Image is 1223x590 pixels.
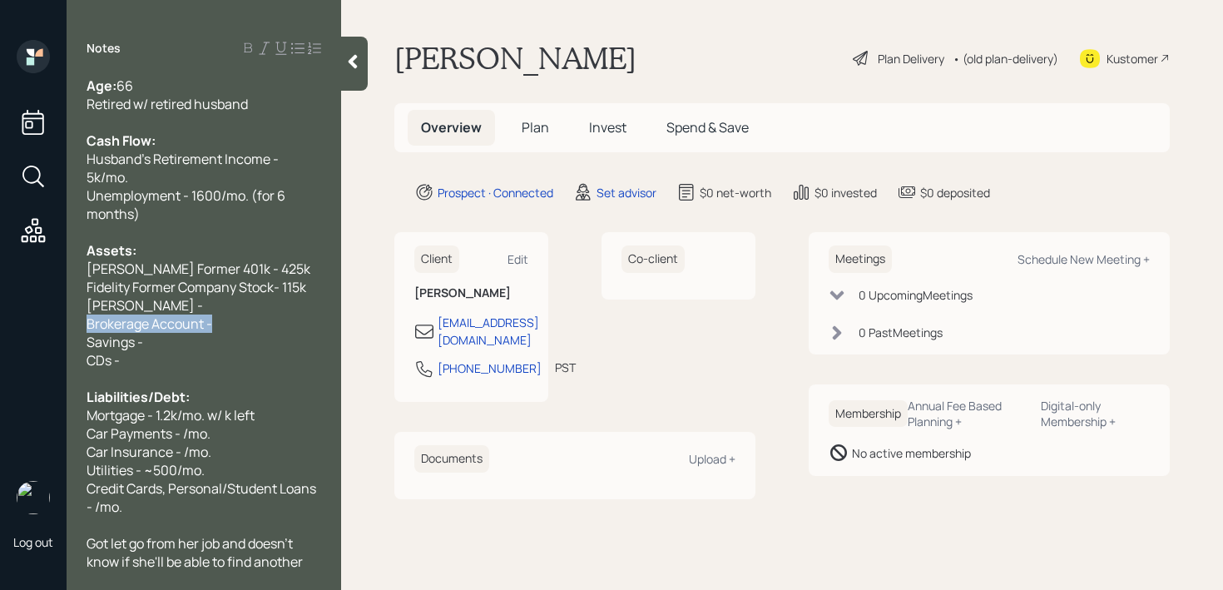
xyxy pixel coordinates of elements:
[87,461,205,479] span: Utilities - ~500/mo.
[87,443,211,461] span: Car Insurance - /mo.
[689,451,735,467] div: Upload +
[666,118,749,136] span: Spend & Save
[87,424,210,443] span: Car Payments - /mo.
[555,359,576,376] div: PST
[87,315,212,333] span: Brokerage Account -
[87,150,281,186] span: Husband's Retirement Income - 5k/mo.
[852,444,971,462] div: No active membership
[87,333,143,351] span: Savings -
[815,184,877,201] div: $0 invested
[87,40,121,57] label: Notes
[597,184,656,201] div: Set advisor
[87,241,136,260] span: Assets:
[878,50,944,67] div: Plan Delivery
[829,400,908,428] h6: Membership
[421,118,482,136] span: Overview
[438,314,539,349] div: [EMAIL_ADDRESS][DOMAIN_NAME]
[87,186,288,223] span: Unemployment - 1600/mo. (for 6 months)
[621,245,685,273] h6: Co-client
[87,131,156,150] span: Cash Flow:
[1107,50,1158,67] div: Kustomer
[87,278,306,296] span: Fidelity Former Company Stock- 115k
[87,95,248,113] span: Retired w/ retired husband
[394,40,636,77] h1: [PERSON_NAME]
[829,245,892,273] h6: Meetings
[859,324,943,341] div: 0 Past Meeting s
[522,118,549,136] span: Plan
[87,77,116,95] span: Age:
[87,260,310,278] span: [PERSON_NAME] Former 401k - 425k
[87,351,120,369] span: CDs -
[589,118,626,136] span: Invest
[414,445,489,473] h6: Documents
[87,296,203,315] span: [PERSON_NAME] -
[700,184,771,201] div: $0 net-worth
[908,398,1027,429] div: Annual Fee Based Planning +
[13,534,53,550] div: Log out
[414,245,459,273] h6: Client
[87,388,190,406] span: Liabilities/Debt:
[87,479,319,516] span: Credit Cards, Personal/Student Loans - /mo.
[116,77,133,95] span: 66
[438,184,553,201] div: Prospect · Connected
[508,251,528,267] div: Edit
[438,359,542,377] div: [PHONE_NUMBER]
[920,184,990,201] div: $0 deposited
[953,50,1058,67] div: • (old plan-delivery)
[87,406,255,424] span: Mortgage - 1.2k/mo. w/ k left
[17,481,50,514] img: retirable_logo.png
[859,286,973,304] div: 0 Upcoming Meeting s
[1041,398,1150,429] div: Digital-only Membership +
[414,286,528,300] h6: [PERSON_NAME]
[1018,251,1150,267] div: Schedule New Meeting +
